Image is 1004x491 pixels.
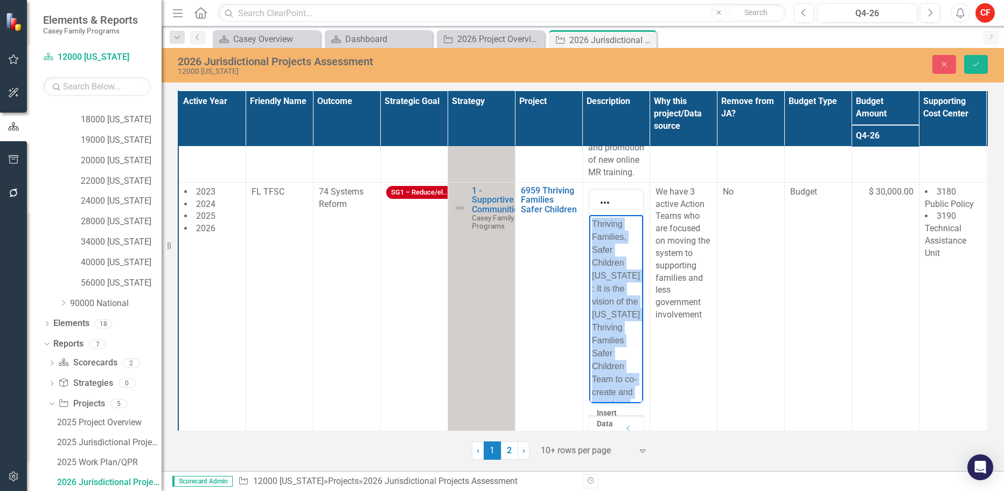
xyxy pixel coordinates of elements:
p: We have 3 active Action Teams who are focused on moving the system to supporting families and les... [656,186,712,321]
a: 2 [501,441,518,460]
div: 18 [95,319,112,328]
a: Projects [328,476,359,486]
div: 7 [89,340,106,349]
span: ‹ [477,445,479,455]
div: Q4-26 [821,7,914,20]
a: 19000 [US_STATE] [81,134,162,147]
button: Reveal or hide additional toolbar items [596,195,614,210]
div: » » [238,475,575,488]
div: Insert Data HTML Token [597,407,619,451]
a: 28000 [US_STATE] [81,216,162,228]
a: 24000 [US_STATE] [81,195,162,208]
img: Not Defined [454,202,466,215]
span: Search [744,8,768,17]
div: Dashboard [345,32,430,46]
span: Scorecard Admin [172,476,233,487]
a: Reports [53,338,83,350]
small: Casey Family Programs [43,26,138,35]
a: 12000 [US_STATE] [43,51,151,64]
span: 1 [484,441,501,460]
a: Scorecards [58,357,117,369]
a: 2026 Jurisdictional Projects Assessment [54,474,162,491]
span: 2025 [196,211,215,221]
div: 0 [118,379,136,388]
a: 2025 Work Plan/QPR [54,454,162,471]
span: 2026 [196,223,215,233]
a: Elements [53,317,89,330]
input: Search Below... [43,77,151,96]
a: 56000 [US_STATE] [81,277,162,289]
div: 2026 Jurisdictional Projects Assessment [57,478,162,487]
div: 2025 Work Plan/QPR [57,458,162,467]
a: 12000 [US_STATE] [253,476,324,486]
div: 2025 Project Overview [57,418,162,427]
button: Search [729,5,783,20]
div: 12000 [US_STATE] [178,67,631,75]
span: Casey Family Programs [472,213,514,230]
iframe: Rich Text Area [589,215,643,403]
span: $ 30,000.00 [869,186,914,198]
a: 2026 Project Overview [440,32,542,46]
span: 3180 Public Policy [925,186,974,209]
div: 2 [123,358,140,368]
a: 90000 National [70,298,162,310]
span: No [723,186,734,197]
a: 40000 [US_STATE] [81,257,162,269]
button: CF [975,3,995,23]
input: Search ClearPoint... [218,4,786,23]
a: 20000 [US_STATE] [81,155,162,167]
div: 2026 Jurisdictional Projects Assessment [178,56,631,67]
span: FL TFSC [252,186,284,197]
div: 2025 Jurisdictional Projects Assessment [57,438,162,447]
a: 18000 [US_STATE] [81,114,162,126]
div: 2026 Jurisdictional Projects Assessment [569,33,654,47]
div: Open Intercom Messenger [967,454,993,480]
div: Casey Overview [233,32,318,46]
span: SG1 – Reduce/el...ion [386,186,463,199]
a: 34000 [US_STATE] [81,236,162,248]
span: Budget [790,186,846,198]
span: 2024 [196,199,215,209]
button: Q4-26 [817,3,917,23]
span: Elements & Reports [43,13,138,26]
a: 2025 Project Overview [54,414,162,431]
span: 2023 [196,186,215,197]
div: 2026 Jurisdictional Projects Assessment [363,476,518,486]
img: ClearPoint Strategy [5,12,24,31]
div: 5 [110,399,128,409]
p: Thriving Families, Safer Children [US_STATE]: It is the vision of the [US_STATE] Thriving Familie... [3,3,51,300]
a: 22000 [US_STATE] [81,175,162,188]
a: 2025 Jurisdictional Projects Assessment [54,434,162,451]
span: 3190 Technical Assistance Unit [925,211,966,258]
a: Projects [58,398,104,410]
a: 1 - Supportive Communities [472,186,523,215]
a: 6959 Thriving Families Safer Children [521,186,577,215]
span: › [522,445,525,455]
div: 2026 Project Overview [457,32,542,46]
a: Dashboard [327,32,430,46]
a: Casey Overview [215,32,318,46]
span: 74 Systems Reform [319,186,364,209]
a: Strategies [58,377,113,390]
